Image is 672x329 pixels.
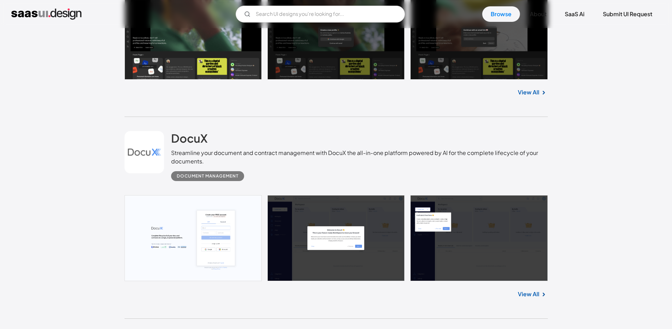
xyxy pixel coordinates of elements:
[171,131,207,149] a: DocuX
[236,6,405,23] input: Search UI designs you're looking for...
[594,6,661,22] a: Submit UI Request
[556,6,593,22] a: SaaS Ai
[236,6,405,23] form: Email Form
[171,131,207,145] h2: DocuX
[177,172,238,180] div: Document Management
[518,290,539,298] a: View All
[171,149,547,166] div: Streamline your document and contract management with DocuX the all-in-one platform powered by AI...
[518,88,539,97] a: View All
[482,6,520,22] a: Browse
[521,6,555,22] a: About
[11,8,81,20] a: home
